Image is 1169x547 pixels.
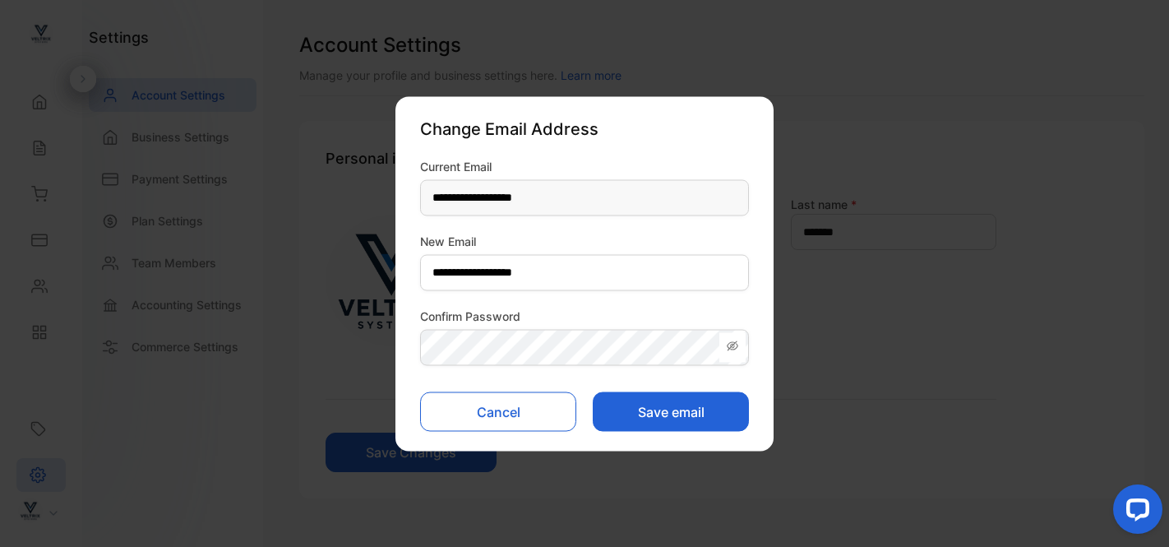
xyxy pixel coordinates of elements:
label: New Email [420,232,749,249]
button: Save email [593,392,749,431]
iframe: LiveChat chat widget [1100,478,1169,547]
button: Cancel [420,392,576,431]
label: Current Email [420,157,749,174]
label: Confirm Password [420,307,749,324]
p: Change Email Address [420,116,749,141]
